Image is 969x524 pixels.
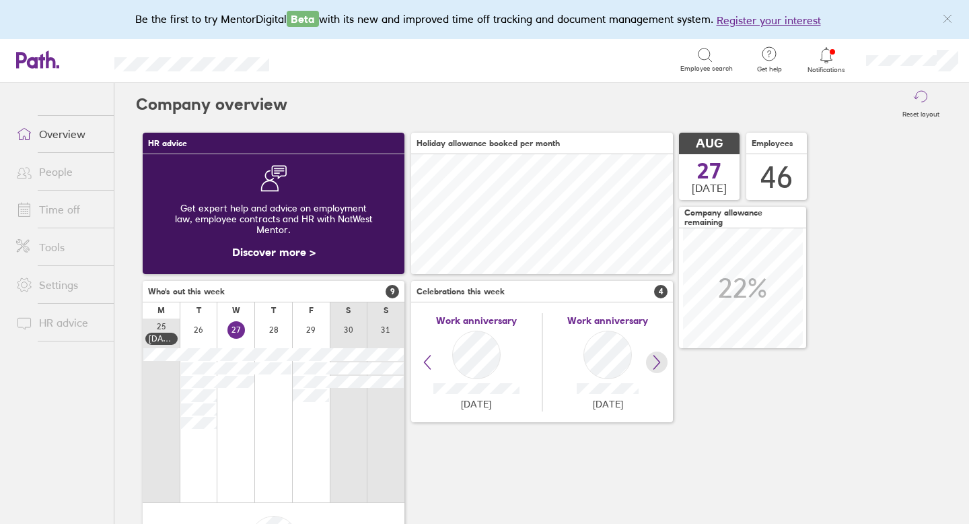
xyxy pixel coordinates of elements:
[384,306,388,315] div: S
[232,306,240,315] div: W
[697,160,721,182] span: 27
[153,192,394,246] div: Get expert help and advice on employment law, employee contracts and HR with NatWest Mentor.
[894,83,947,126] button: Reset layout
[748,65,791,73] span: Get help
[5,121,114,148] a: Overview
[692,182,727,194] span: [DATE]
[306,53,340,65] div: Search
[717,12,821,28] button: Register your interest
[309,306,314,315] div: F
[752,139,793,148] span: Employees
[271,306,276,315] div: T
[894,106,947,119] label: Reset layout
[386,285,399,298] span: 9
[148,139,187,148] span: HR advice
[5,309,114,336] a: HR advice
[461,399,491,410] span: [DATE]
[680,65,733,73] span: Employee search
[5,271,114,298] a: Settings
[684,208,801,227] span: Company allowance remaining
[149,334,174,343] div: [DATE]
[287,11,319,27] span: Beta
[196,306,201,315] div: T
[805,66,849,74] span: Notifications
[417,287,505,296] span: Celebrations this week
[654,285,668,298] span: 4
[136,83,287,126] h2: Company overview
[232,245,316,259] a: Discover more >
[436,315,517,326] span: Work anniversary
[760,160,793,195] div: 46
[593,399,623,410] span: [DATE]
[157,306,165,315] div: M
[5,158,114,185] a: People
[5,196,114,223] a: Time off
[417,139,560,148] span: Holiday allowance booked per month
[567,315,648,326] span: Work anniversary
[346,306,351,315] div: S
[5,234,114,261] a: Tools
[135,11,834,28] div: Be the first to try MentorDigital with its new and improved time off tracking and document manage...
[696,137,723,151] span: AUG
[148,287,225,296] span: Who's out this week
[805,46,849,74] a: Notifications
